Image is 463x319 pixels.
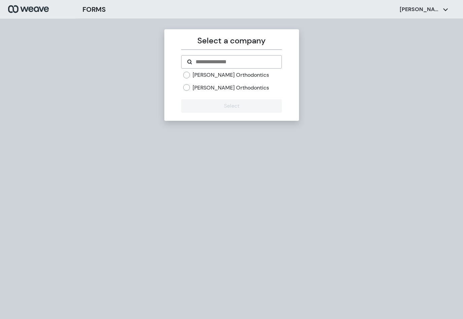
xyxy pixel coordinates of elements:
label: [PERSON_NAME] Orthodontics [193,71,269,79]
label: [PERSON_NAME] Orthodontics [193,84,269,92]
p: Select a company [181,35,282,47]
button: Select [181,99,282,113]
input: Search [195,58,276,66]
h3: FORMS [82,4,106,14]
p: [PERSON_NAME] [400,6,440,13]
